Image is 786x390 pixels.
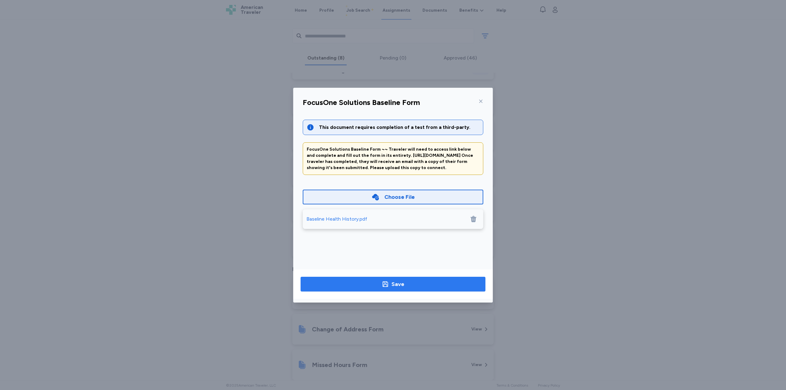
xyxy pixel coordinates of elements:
div: This document requires completion of a test from a third-party. [319,124,479,131]
div: Choose File [384,193,415,201]
div: FocusOne Solutions Baseline Form [303,98,420,107]
div: Baseline Health History.pdf [306,215,367,223]
button: Save [301,277,485,292]
div: Save [391,280,404,288]
div: FocusOne Solutions Baseline Form ~~ Traveler will need to access link below and complete and fill... [307,146,479,171]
